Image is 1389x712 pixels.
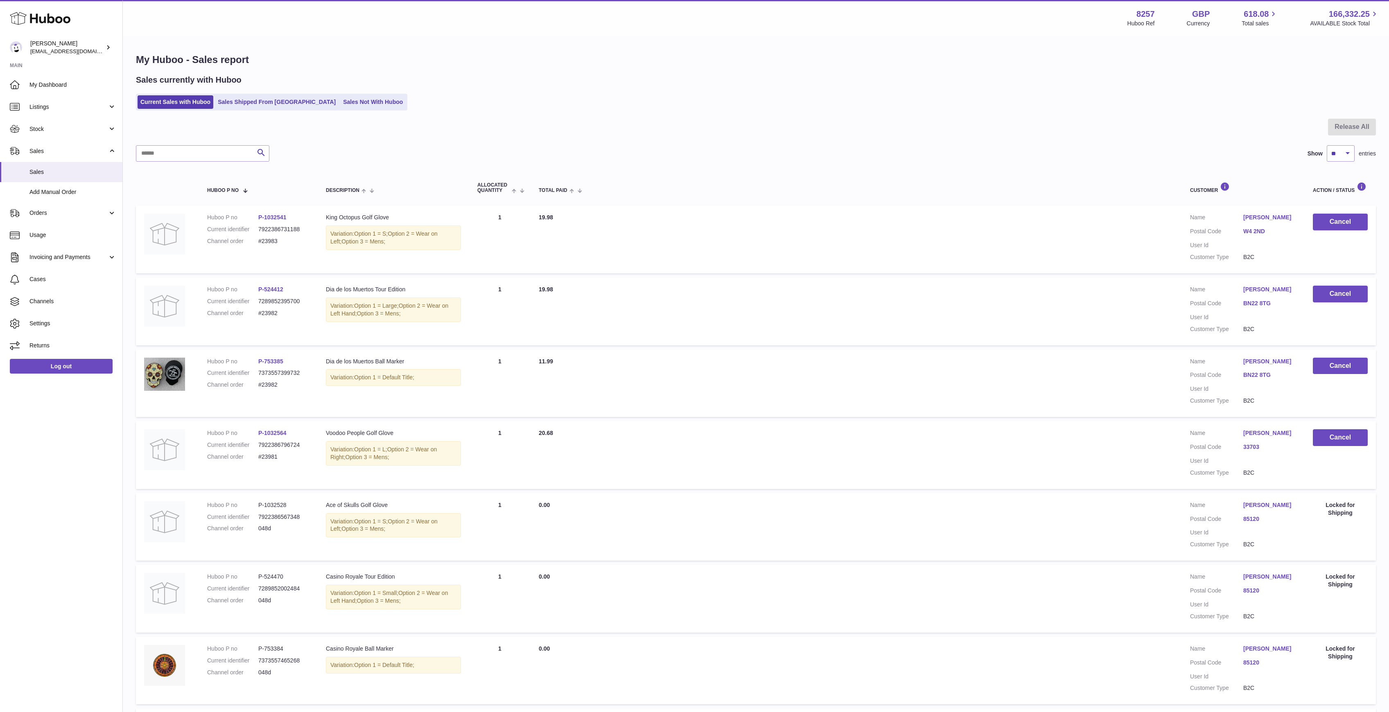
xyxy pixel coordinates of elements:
[29,253,108,261] span: Invoicing and Payments
[1243,645,1296,653] a: [PERSON_NAME]
[207,597,258,604] dt: Channel order
[1190,529,1243,536] dt: User Id
[1190,515,1243,525] dt: Postal Code
[326,429,461,437] div: Voodoo People Golf Glove
[29,342,116,349] span: Returns
[469,565,531,633] td: 1
[1190,214,1243,223] dt: Name
[539,645,550,652] span: 0.00
[1190,429,1243,439] dt: Name
[354,518,388,525] span: Option 1 = S;
[357,597,401,604] span: Option 3 = Mens;
[10,41,22,54] img: don@skinsgolf.com
[207,429,258,437] dt: Huboo P no
[354,446,387,453] span: Option 1 = L;
[1190,253,1243,261] dt: Customer Type
[1243,286,1296,293] a: [PERSON_NAME]
[258,573,309,581] dd: P-524470
[258,585,309,593] dd: 7289852002484
[326,657,461,674] div: Variation:
[1243,501,1296,509] a: [PERSON_NAME]
[326,441,461,466] div: Variation:
[1190,601,1243,608] dt: User Id
[207,669,258,676] dt: Channel order
[1190,501,1243,511] dt: Name
[1310,9,1379,27] a: 166,332.25 AVAILABLE Stock Total
[1329,9,1370,20] span: 166,332.25
[258,358,283,365] a: P-753385
[258,441,309,449] dd: 7922386796724
[326,286,461,293] div: Dia de los Muertos Tour Edition
[258,430,287,436] a: P-1032564
[258,369,309,377] dd: 7373557399732
[1190,684,1243,692] dt: Customer Type
[29,275,116,283] span: Cases
[340,95,406,109] a: Sales Not With Huboo
[207,188,239,193] span: Huboo P no
[1190,325,1243,333] dt: Customer Type
[1190,397,1243,405] dt: Customer Type
[1243,541,1296,548] dd: B2C
[326,501,461,509] div: Ace of Skulls Golf Glove
[341,525,385,532] span: Option 3 = Mens;
[1127,20,1155,27] div: Huboo Ref
[1190,613,1243,620] dt: Customer Type
[341,238,385,245] span: Option 3 = Mens;
[30,40,104,55] div: [PERSON_NAME]
[207,214,258,221] dt: Huboo P no
[469,349,531,417] td: 1
[1243,613,1296,620] dd: B2C
[1313,214,1368,230] button: Cancel
[1243,397,1296,405] dd: B2C
[207,573,258,581] dt: Huboo P no
[330,302,448,317] span: Option 2 = Wear on Left Hand;
[258,453,309,461] dd: #23981
[1313,182,1368,193] div: Action / Status
[539,358,553,365] span: 11.99
[215,95,339,109] a: Sales Shipped From [GEOGRAPHIC_DATA]
[207,297,258,305] dt: Current identifier
[258,657,309,665] dd: 7373557465268
[207,309,258,317] dt: Channel order
[258,237,309,245] dd: #23983
[1190,645,1243,655] dt: Name
[477,183,510,193] span: ALLOCATED Quantity
[207,657,258,665] dt: Current identifier
[326,225,461,250] div: Variation:
[30,48,120,54] span: [EMAIL_ADDRESS][DOMAIN_NAME]
[207,513,258,521] dt: Current identifier
[1190,182,1296,193] div: Customer
[10,359,113,374] a: Log out
[469,637,531,705] td: 1
[354,230,388,237] span: Option 1 = S;
[330,446,437,460] span: Option 2 = Wear on Right;
[1244,9,1269,20] span: 618.08
[1190,659,1243,669] dt: Postal Code
[144,214,185,255] img: no-photo.jpg
[258,297,309,305] dd: 7289852395700
[1190,241,1243,249] dt: User Id
[330,590,448,604] span: Option 2 = Wear on Left Hand;
[207,501,258,509] dt: Huboo P no
[326,214,461,221] div: King Octopus Golf Glove
[354,374,414,381] span: Option 1 = Default Title;
[1313,501,1368,517] div: Locked for Shipping
[469,277,531,345] td: 1
[1136,9,1155,20] strong: 8257
[1308,150,1323,158] label: Show
[1243,371,1296,379] a: BN22 8TG
[539,214,553,221] span: 19.98
[1243,469,1296,477] dd: B2C
[326,645,461,653] div: Casino Royale Ball Marker
[1190,358,1243,367] dt: Name
[29,231,116,239] span: Usage
[29,188,116,196] span: Add Manual Order
[207,585,258,593] dt: Current identifier
[469,493,531,561] td: 1
[207,358,258,365] dt: Huboo P no
[29,147,108,155] span: Sales
[1190,228,1243,237] dt: Postal Code
[258,513,309,521] dd: 7922386567348
[207,225,258,233] dt: Current identifier
[326,297,461,322] div: Variation:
